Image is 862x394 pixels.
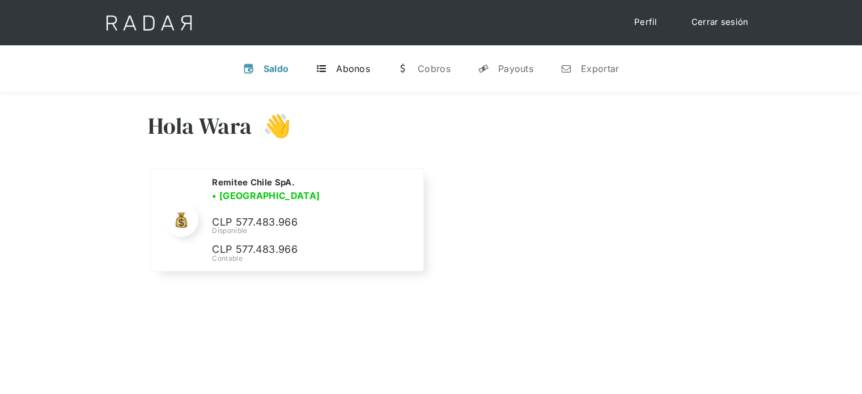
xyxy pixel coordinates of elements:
[264,63,289,74] div: Saldo
[478,63,489,74] div: y
[418,63,451,74] div: Cobros
[212,177,294,188] h2: Remitee Chile SpA.
[581,63,619,74] div: Exportar
[498,63,533,74] div: Payouts
[212,253,409,264] div: Contable
[623,11,669,33] a: Perfil
[212,214,382,231] p: CLP 577.483.966
[680,11,760,33] a: Cerrar sesión
[397,63,409,74] div: w
[148,112,252,140] h3: Hola Wara
[243,63,254,74] div: v
[212,226,409,236] div: Disponible
[252,112,291,140] h3: 👋
[316,63,327,74] div: t
[212,242,382,258] p: CLP 577.483.966
[560,63,572,74] div: n
[212,189,320,202] h3: • [GEOGRAPHIC_DATA]
[336,63,370,74] div: Abonos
